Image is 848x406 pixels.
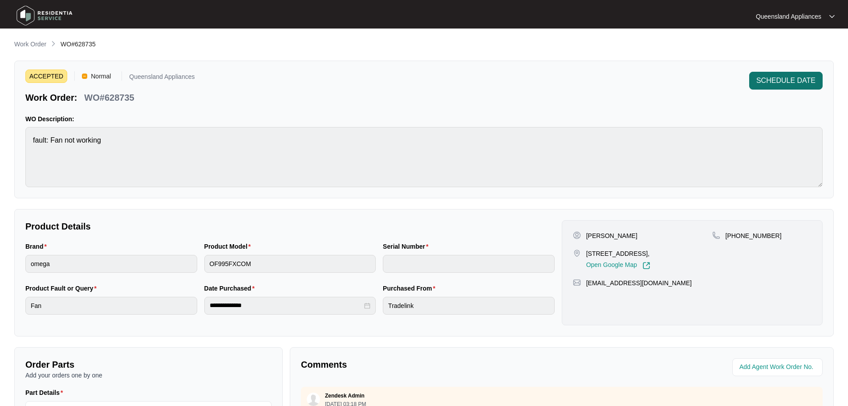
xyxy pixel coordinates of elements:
[204,255,376,273] input: Product Model
[25,255,197,273] input: Brand
[383,284,439,293] label: Purchased From
[129,74,195,83] p: Queensland Appliances
[756,75,816,86] span: SCHEDULE DATE
[325,392,365,399] p: Zendesk Admin
[25,358,272,371] p: Order Parts
[25,297,197,315] input: Product Fault or Query
[50,40,57,47] img: chevron-right
[25,70,67,83] span: ACCEPTED
[756,12,821,21] p: Queensland Appliances
[307,393,320,406] img: user.svg
[12,40,48,49] a: Work Order
[749,72,823,90] button: SCHEDULE DATE
[586,249,650,258] p: [STREET_ADDRESS],
[573,231,581,239] img: user-pin
[586,231,637,240] p: [PERSON_NAME]
[204,284,258,293] label: Date Purchased
[82,74,87,79] img: Vercel Logo
[829,14,835,19] img: dropdown arrow
[210,301,363,310] input: Date Purchased
[712,231,720,239] img: map-pin
[573,279,581,287] img: map-pin
[25,388,67,397] label: Part Details
[586,279,692,287] p: [EMAIL_ADDRESS][DOMAIN_NAME]
[383,255,555,273] input: Serial Number
[739,362,817,373] input: Add Agent Work Order No.
[25,127,823,187] textarea: fault: Fan not working
[573,249,581,257] img: map-pin
[87,70,114,83] span: Normal
[25,242,50,251] label: Brand
[642,262,650,270] img: Link-External
[25,115,823,123] p: WO Description:
[61,41,96,48] span: WO#628735
[301,358,556,371] p: Comments
[25,371,272,380] p: Add your orders one by one
[25,91,77,104] p: Work Order:
[13,2,76,29] img: residentia service logo
[14,40,46,49] p: Work Order
[25,284,100,293] label: Product Fault or Query
[383,242,432,251] label: Serial Number
[726,231,782,240] p: [PHONE_NUMBER]
[84,91,134,104] p: WO#628735
[383,297,555,315] input: Purchased From
[586,262,650,270] a: Open Google Map
[25,220,555,233] p: Product Details
[204,242,255,251] label: Product Model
